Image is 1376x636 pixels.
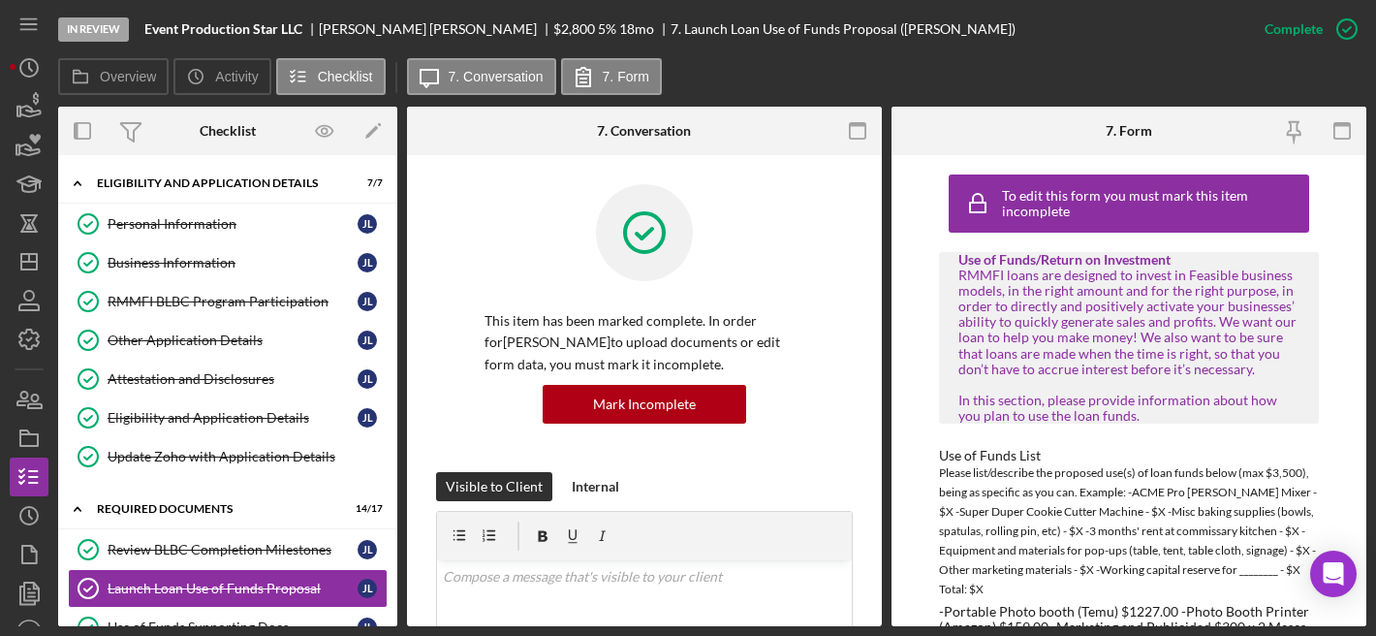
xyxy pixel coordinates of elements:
div: Use of Funds/Return on Investment [958,252,1299,268]
a: Launch Loan Use of Funds ProposalJL [68,569,388,608]
div: RMMFI loans are designed to invest in Feasible business models, in the right amount and for the r... [958,268,1299,424]
div: Update Zoho with Application Details [108,449,387,464]
div: 7. Conversation [597,123,691,139]
div: In Review [58,17,129,42]
div: J L [358,292,377,311]
label: 7. Conversation [449,69,544,84]
div: Attestation and Disclosures [108,371,358,387]
div: 5 % [598,21,616,37]
p: This item has been marked complete. In order for [PERSON_NAME] to upload documents or edit form d... [485,310,804,375]
a: Review BLBC Completion MilestonesJL [68,530,388,569]
span: $2,800 [553,20,595,37]
div: J L [358,408,377,428]
div: J L [358,214,377,234]
div: Open Intercom Messenger [1310,551,1357,597]
div: [PERSON_NAME] [PERSON_NAME] [319,21,553,37]
div: 18 mo [619,21,654,37]
button: 7. Form [561,58,662,95]
div: Personal Information [108,216,358,232]
a: Update Zoho with Application Details [68,437,388,476]
label: Checklist [318,69,373,84]
div: RMMFI BLBC Program Participation [108,294,358,309]
div: 14 / 17 [348,503,383,515]
div: Review BLBC Completion Milestones [108,542,358,557]
div: Other Application Details [108,333,358,348]
button: Activity [173,58,270,95]
div: Use of Funds Supporting Docs [108,620,358,635]
div: Checklist [200,123,256,139]
div: J L [358,540,377,559]
a: Business InformationJL [68,243,388,282]
button: Visible to Client [436,472,552,501]
div: Launch Loan Use of Funds Proposal [108,581,358,596]
div: Business Information [108,255,358,270]
div: Eligibility and Application Details [108,410,358,426]
div: 7. Launch Loan Use of Funds Proposal ([PERSON_NAME]) [671,21,1016,37]
div: J L [358,253,377,272]
button: Checklist [276,58,386,95]
a: RMMFI BLBC Program ParticipationJL [68,282,388,321]
a: Personal InformationJL [68,205,388,243]
div: Complete [1265,10,1323,48]
div: Use of Funds List [939,448,1319,463]
button: Mark Incomplete [543,385,746,424]
div: Internal [572,472,619,501]
div: J L [358,369,377,389]
button: Complete [1245,10,1366,48]
div: Mark Incomplete [593,385,696,424]
button: Internal [562,472,629,501]
b: Event Production Star LLC [144,21,302,37]
div: To edit this form you must mark this item incomplete [1002,188,1304,219]
div: Required Documents [97,503,334,515]
div: 7. Form [1106,123,1152,139]
div: Visible to Client [446,472,543,501]
a: Attestation and DisclosuresJL [68,360,388,398]
a: Other Application DetailsJL [68,321,388,360]
div: J L [358,579,377,598]
div: 7 / 7 [348,177,383,189]
div: Eligibility and Application Details [97,177,334,189]
div: Please list/describe the proposed use(s) of loan funds below (max $3,500), being as specific as y... [939,463,1319,599]
button: 7. Conversation [407,58,556,95]
label: Activity [215,69,258,84]
button: Overview [58,58,169,95]
a: Eligibility and Application DetailsJL [68,398,388,437]
label: 7. Form [603,69,649,84]
label: Overview [100,69,156,84]
div: J L [358,331,377,350]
